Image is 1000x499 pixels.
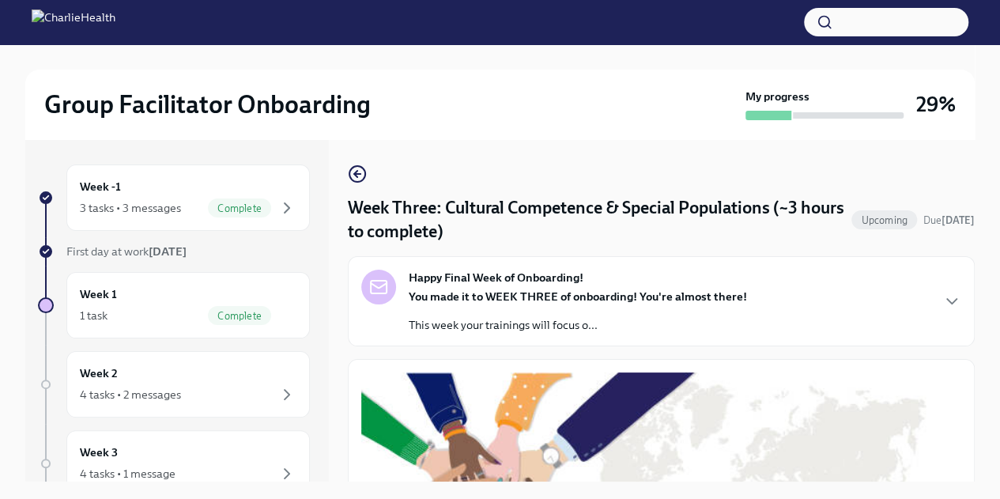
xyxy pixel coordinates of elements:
a: Week 11 taskComplete [38,272,310,338]
strong: My progress [745,89,809,104]
strong: You made it to WEEK THREE of onboarding! You're almost there! [409,289,747,304]
a: Week -13 tasks • 3 messagesComplete [38,164,310,231]
h4: Week Three: Cultural Competence & Special Populations (~3 hours to complete) [348,196,845,244]
span: October 6th, 2025 09:00 [923,213,975,228]
a: First day at work[DATE] [38,244,310,259]
h3: 29% [916,90,956,119]
strong: [DATE] [149,244,187,259]
h6: Week 1 [80,285,117,303]
div: 4 tasks • 1 message [80,466,175,482]
a: Week 24 tasks • 2 messages [38,351,310,418]
span: First day at work [66,244,187,259]
img: CharlieHealth [32,9,115,35]
h2: Group Facilitator Onboarding [44,89,371,120]
h6: Week 3 [80,444,118,461]
div: 3 tasks • 3 messages [80,200,181,216]
strong: Happy Final Week of Onboarding! [409,270,583,285]
h6: Week -1 [80,178,121,195]
div: 1 task [80,308,108,323]
span: Complete [208,310,271,322]
span: Upcoming [851,214,917,226]
span: Complete [208,202,271,214]
p: This week your trainings will focus o... [409,317,747,333]
a: Week 34 tasks • 1 message [38,430,310,497]
strong: [DATE] [942,214,975,226]
h6: Week 2 [80,365,118,382]
span: Due [923,214,975,226]
div: 4 tasks • 2 messages [80,387,181,403]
